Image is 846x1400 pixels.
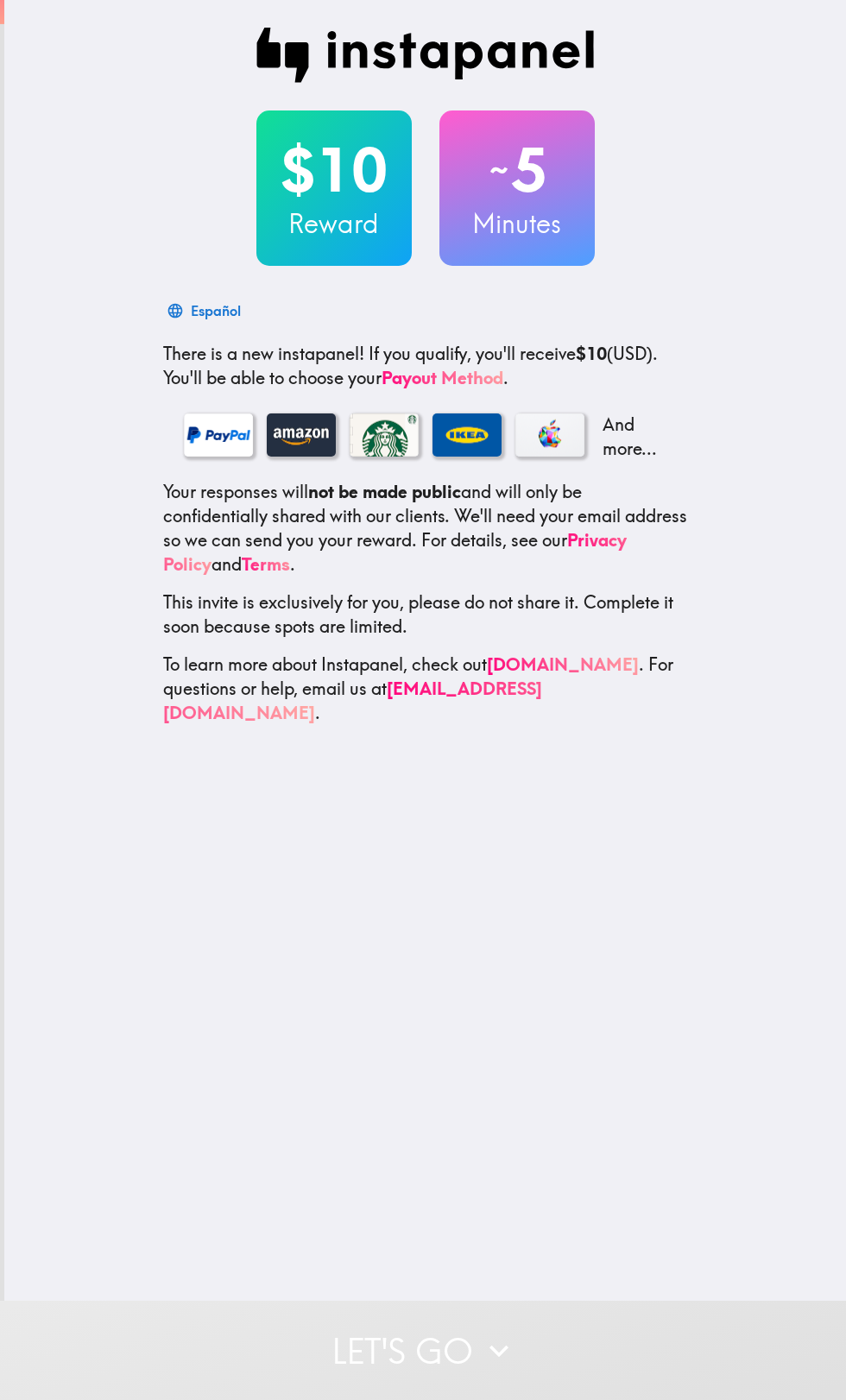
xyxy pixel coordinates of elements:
p: If you qualify, you'll receive (USD) . You'll be able to choose your . [163,342,688,390]
h3: Minutes [439,205,595,242]
p: To learn more about Instapanel, check out . For questions or help, email us at . [163,653,688,725]
b: $10 [576,343,607,364]
h2: 5 [439,135,595,205]
a: [EMAIL_ADDRESS][DOMAIN_NAME] [163,678,542,723]
h2: $10 [256,135,412,205]
a: Payout Method [382,367,503,388]
span: There is a new instapanel! [163,343,364,364]
p: Your responses will and will only be confidentially shared with our clients. We'll need your emai... [163,480,688,577]
span: ~ [487,144,511,196]
img: Instapanel [256,28,595,83]
button: Español [163,293,248,328]
a: Terms [242,553,290,575]
h3: Reward [256,205,412,242]
b: not be made public [308,481,461,502]
div: Español [191,299,241,323]
a: [DOMAIN_NAME] [487,653,639,675]
a: Privacy Policy [163,529,627,575]
p: This invite is exclusively for you, please do not share it. Complete it soon because spots are li... [163,590,688,639]
p: And more... [598,413,667,461]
